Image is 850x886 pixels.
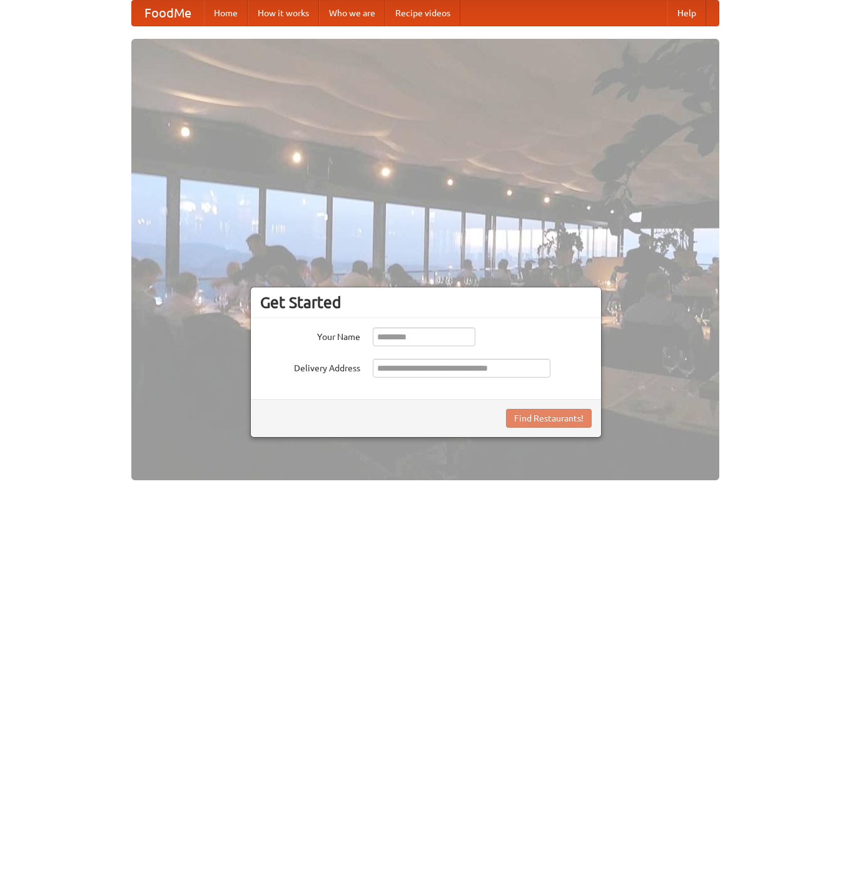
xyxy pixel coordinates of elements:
[260,359,360,374] label: Delivery Address
[667,1,706,26] a: Help
[260,327,360,343] label: Your Name
[506,409,592,428] button: Find Restaurants!
[204,1,248,26] a: Home
[248,1,319,26] a: How it works
[260,293,592,312] h3: Get Started
[385,1,460,26] a: Recipe videos
[132,1,204,26] a: FoodMe
[319,1,385,26] a: Who we are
